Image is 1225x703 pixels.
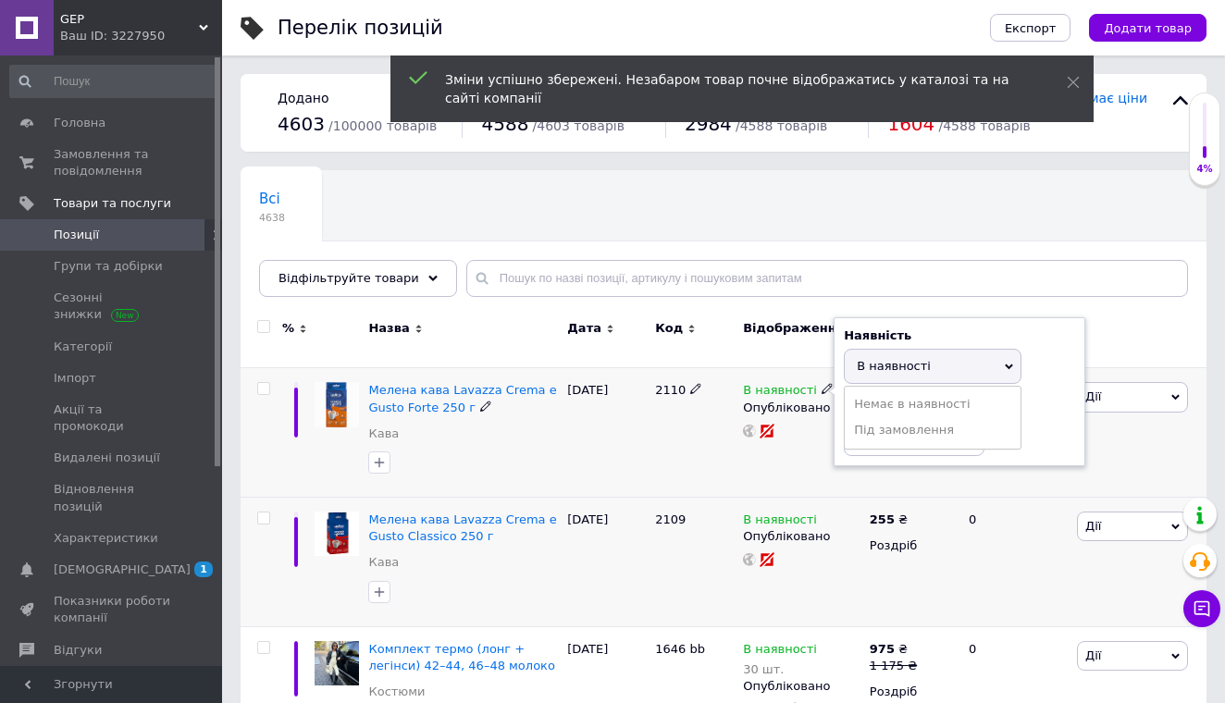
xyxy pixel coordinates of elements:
a: Комплект термо (лонг + легінси) 42–44, 46–48 молоко [368,642,554,672]
span: В наявності [857,359,931,373]
div: Роздріб [870,684,953,700]
button: Чат з покупцем [1183,590,1220,627]
span: 4638 [259,211,285,225]
button: Експорт [990,14,1071,42]
span: Дії [1085,389,1101,403]
div: Опубліковано [743,678,860,695]
a: Немає ціни [1071,91,1147,105]
div: Роздріб [870,537,953,554]
a: Кава [368,425,399,442]
span: / 100000 товарів [328,118,437,133]
span: Всі [259,191,280,207]
span: Додано [278,91,328,105]
div: 1 175 ₴ [870,658,917,674]
div: Зміни успішно збережені. Незабаром товар почне відображатись у каталозі та на сайті компанії [445,70,1021,107]
span: В наявності [743,383,817,402]
div: 0 [958,497,1072,626]
div: Перелік позицій [278,18,443,38]
span: 4603 [278,113,325,135]
div: 30 шт. [743,662,817,676]
span: Позиції [54,227,99,243]
span: 1646 bb [655,642,705,656]
span: Акції та промокоди [54,401,171,435]
span: Дата [567,320,601,337]
li: Немає в наявності [845,391,1021,417]
div: Наявність [844,327,1075,344]
button: Додати товар [1089,14,1206,42]
span: Групи та добірки [54,258,163,275]
a: Кава [368,554,399,571]
li: Під замовлення [845,417,1021,443]
span: GEP [60,11,199,28]
span: В наявності [743,642,817,661]
span: Видалені позиції [54,450,160,466]
span: Код [655,320,683,337]
img: Комплект термо (лонг + легінси) 42–44, 46–48 молоко [315,641,359,685]
div: [DATE] [563,497,650,626]
span: % [282,320,294,337]
input: Пошук [9,65,218,98]
a: Мелена кава Lavazza Crema e Gusto Forte 250 г [368,383,556,413]
img: Молотый кофе Lavazza Crema e Gusto Classico 250 г [315,512,359,556]
span: Дії [1085,648,1101,662]
div: Опубліковано [743,400,860,416]
span: [DEMOGRAPHIC_DATA] [54,561,191,578]
span: Назва [368,320,409,337]
span: Показники роботи компанії [54,593,171,626]
div: Ваш ID: 3227950 [60,28,222,44]
span: Відфільтруйте товари [278,271,419,285]
span: Відгуки [54,642,102,659]
span: Категорії [54,339,112,355]
div: 4% [1190,163,1219,176]
span: Відновлення позицій [54,481,171,514]
b: 255 [870,512,895,526]
span: Товари та послуги [54,195,171,212]
span: 2110 [655,383,686,397]
span: Відображення [743,320,844,337]
span: Замовлення та повідомлення [54,146,171,179]
input: Пошук по назві позиції, артикулу і пошуковим запитам [466,260,1188,297]
div: ₴ [870,641,917,658]
span: Дії [1085,519,1101,533]
a: Мелена кава Lavazza Crema e Gusto Classico 250 г [368,512,556,543]
span: Експорт [1005,21,1057,35]
span: В наявності [743,512,817,532]
span: Сезонні знижки [54,290,171,323]
span: 2109 [655,512,686,526]
div: [DATE] [563,368,650,498]
span: Додати товар [1104,21,1192,35]
b: 975 [870,642,895,656]
img: Молотый кофе Lavazza Crema e Gusto Forte 250 г [315,382,359,426]
span: Характеристики [54,530,158,547]
span: Головна [54,115,105,131]
div: Опубліковано [743,528,860,545]
span: Імпорт [54,370,96,387]
span: 1 [194,561,213,577]
a: Костюми [368,684,425,700]
div: ₴ [870,512,908,528]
